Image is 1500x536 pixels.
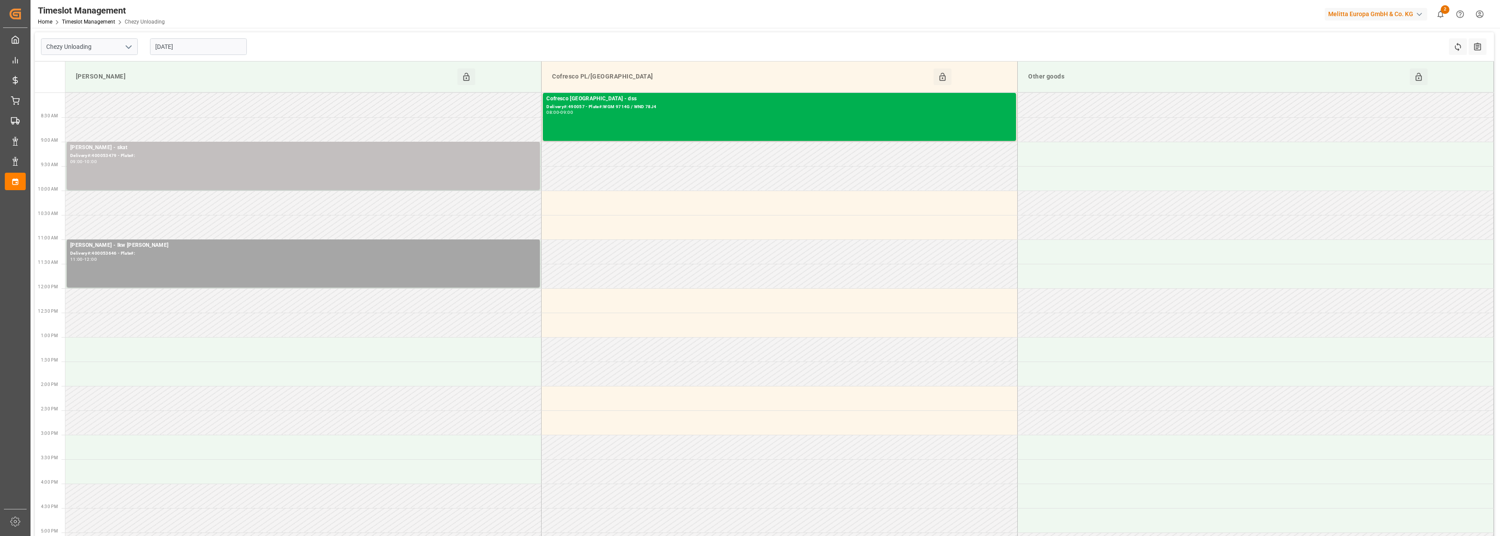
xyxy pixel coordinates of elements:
div: 09:00 [70,160,83,164]
div: Cofresco [GEOGRAPHIC_DATA] - dss [546,95,1012,103]
div: [PERSON_NAME] - skat [70,143,536,152]
span: 2:00 PM [41,382,58,387]
input: DD-MM-YYYY [150,38,247,55]
span: 4:00 PM [41,480,58,485]
span: 2 [1441,5,1449,14]
span: 9:30 AM [41,162,58,167]
span: 3:00 PM [41,431,58,436]
div: [PERSON_NAME] [72,68,457,85]
div: 10:00 [84,160,97,164]
div: Other goods [1025,68,1409,85]
span: 1:00 PM [41,333,58,338]
span: 3:30 PM [41,455,58,460]
input: Type to search/select [41,38,138,55]
button: show 2 new notifications [1431,4,1450,24]
div: 08:00 [546,110,559,114]
div: 12:00 [84,257,97,261]
div: - [83,257,84,261]
span: 10:00 AM [38,187,58,191]
a: Timeslot Management [62,19,115,25]
div: Delivery#:490057 - Plate#:WGM 9714G / WND 78J4 [546,103,1012,111]
div: - [83,160,84,164]
span: 9:00 AM [41,138,58,143]
span: 2:30 PM [41,406,58,411]
span: 5:00 PM [41,529,58,533]
span: 1:30 PM [41,358,58,362]
div: Delivery#:400053646 - Plate#: [70,250,536,257]
a: Home [38,19,52,25]
div: 11:00 [70,257,83,261]
div: Melitta Europa GmbH & Co. KG [1325,8,1427,20]
span: 10:30 AM [38,211,58,216]
span: 12:00 PM [38,284,58,289]
span: 8:30 AM [41,113,58,118]
div: - [559,110,560,114]
div: Cofresco PL/[GEOGRAPHIC_DATA] [549,68,933,85]
div: Delivery#:400053479 - Plate#: [70,152,536,160]
span: 12:30 PM [38,309,58,314]
span: 11:30 AM [38,260,58,265]
button: Help Center [1450,4,1470,24]
span: 11:00 AM [38,236,58,240]
button: Melitta Europa GmbH & Co. KG [1325,6,1431,22]
button: open menu [122,40,135,54]
div: 09:00 [560,110,573,114]
div: Timeslot Management [38,4,165,17]
span: 4:30 PM [41,504,58,509]
div: [PERSON_NAME] - lkw [PERSON_NAME] [70,241,536,250]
